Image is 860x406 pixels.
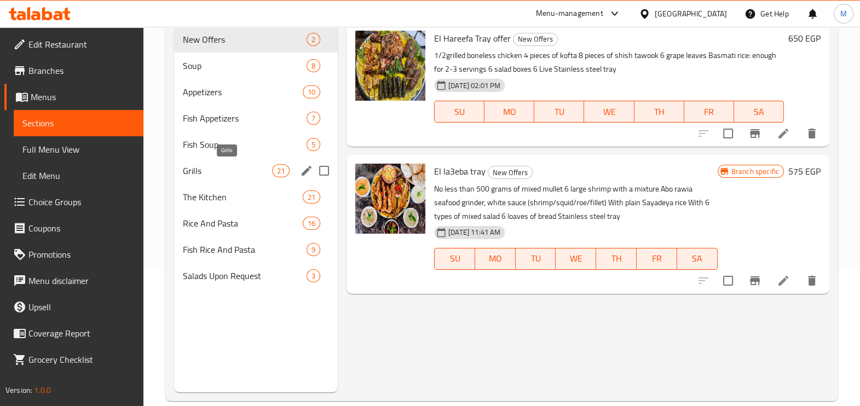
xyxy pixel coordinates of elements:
span: 21 [273,166,289,176]
div: items [307,138,320,151]
button: SA [677,248,718,270]
span: Coverage Report [28,327,135,340]
div: Soup8 [174,53,338,79]
a: Coupons [4,215,143,241]
span: TU [539,104,580,120]
span: Salads Upon Request [183,269,307,282]
span: 1.0.0 [34,383,51,397]
button: MO [484,101,534,123]
div: Fish Soup5 [174,131,338,158]
span: Menus [31,90,135,103]
button: SU [434,248,475,270]
span: SA [738,104,780,120]
a: Edit Menu [14,163,143,189]
button: TH [634,101,684,123]
a: Edit menu item [777,274,790,287]
button: TH [596,248,637,270]
img: El Hareefa Tray offer [355,31,425,101]
button: Branch-specific-item [742,120,768,147]
span: FR [689,104,730,120]
h6: 575 EGP [788,164,821,179]
span: 7 [307,113,320,124]
span: Choice Groups [28,195,135,208]
span: MO [489,104,530,120]
span: New Offers [183,33,307,46]
nav: Menu sections [174,22,338,293]
span: El la3eba tray [434,163,486,179]
span: Rice And Pasta [183,217,303,230]
img: El la3eba tray [355,164,425,234]
div: items [307,33,320,46]
span: 8 [307,61,320,71]
div: Salads Upon Request3 [174,263,338,289]
span: Full Menu View [22,143,135,156]
span: [DATE] 11:41 AM [444,227,505,237]
span: FR [641,251,673,266]
button: FR [637,248,677,270]
a: Upsell [4,294,143,320]
button: TU [516,248,556,270]
span: MO [480,251,511,266]
span: Coupons [28,222,135,235]
a: Full Menu View [14,136,143,163]
a: Choice Groups [4,189,143,215]
span: 9 [307,245,320,255]
div: New Offers [488,166,533,179]
span: Upsell [28,300,135,314]
span: Branches [28,64,135,77]
span: WE [560,251,592,266]
div: items [307,243,320,256]
button: FR [684,101,734,123]
button: TU [534,101,584,123]
div: The Kitchen21 [174,184,338,210]
span: SA [682,251,713,266]
div: New Offers2 [174,26,338,53]
span: 21 [303,192,320,202]
span: Fish Soup [183,138,307,151]
div: items [303,217,320,230]
button: MO [475,248,516,270]
span: 16 [303,218,320,229]
span: The Kitchen [183,190,303,204]
span: 5 [307,140,320,150]
button: Branch-specific-item [742,268,768,294]
a: Menu disclaimer [4,268,143,294]
span: Branch specific [727,166,783,177]
button: delete [799,120,825,147]
span: Edit Menu [22,169,135,182]
div: Appetizers10 [174,79,338,105]
div: Soup [183,59,307,72]
span: Select to update [717,269,740,292]
span: 2 [307,34,320,45]
span: WE [588,104,630,120]
span: Grocery Checklist [28,353,135,366]
span: Appetizers [183,85,303,98]
a: Grocery Checklist [4,346,143,373]
a: Menus [4,84,143,110]
button: edit [298,163,315,179]
div: items [307,112,320,125]
a: Sections [14,110,143,136]
div: New Offers [513,33,558,46]
span: Sections [22,117,135,130]
div: items [307,269,320,282]
span: TH [601,251,632,266]
span: TH [639,104,680,120]
span: New Offers [513,33,557,45]
button: WE [556,248,596,270]
span: Version: [5,383,32,397]
button: SU [434,101,484,123]
div: [GEOGRAPHIC_DATA] [655,8,727,20]
a: Promotions [4,241,143,268]
span: SU [439,251,471,266]
span: El Hareefa Tray offer [434,30,511,47]
div: items [272,164,290,177]
a: Edit menu item [777,127,790,140]
span: 3 [307,271,320,281]
span: Menu disclaimer [28,274,135,287]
